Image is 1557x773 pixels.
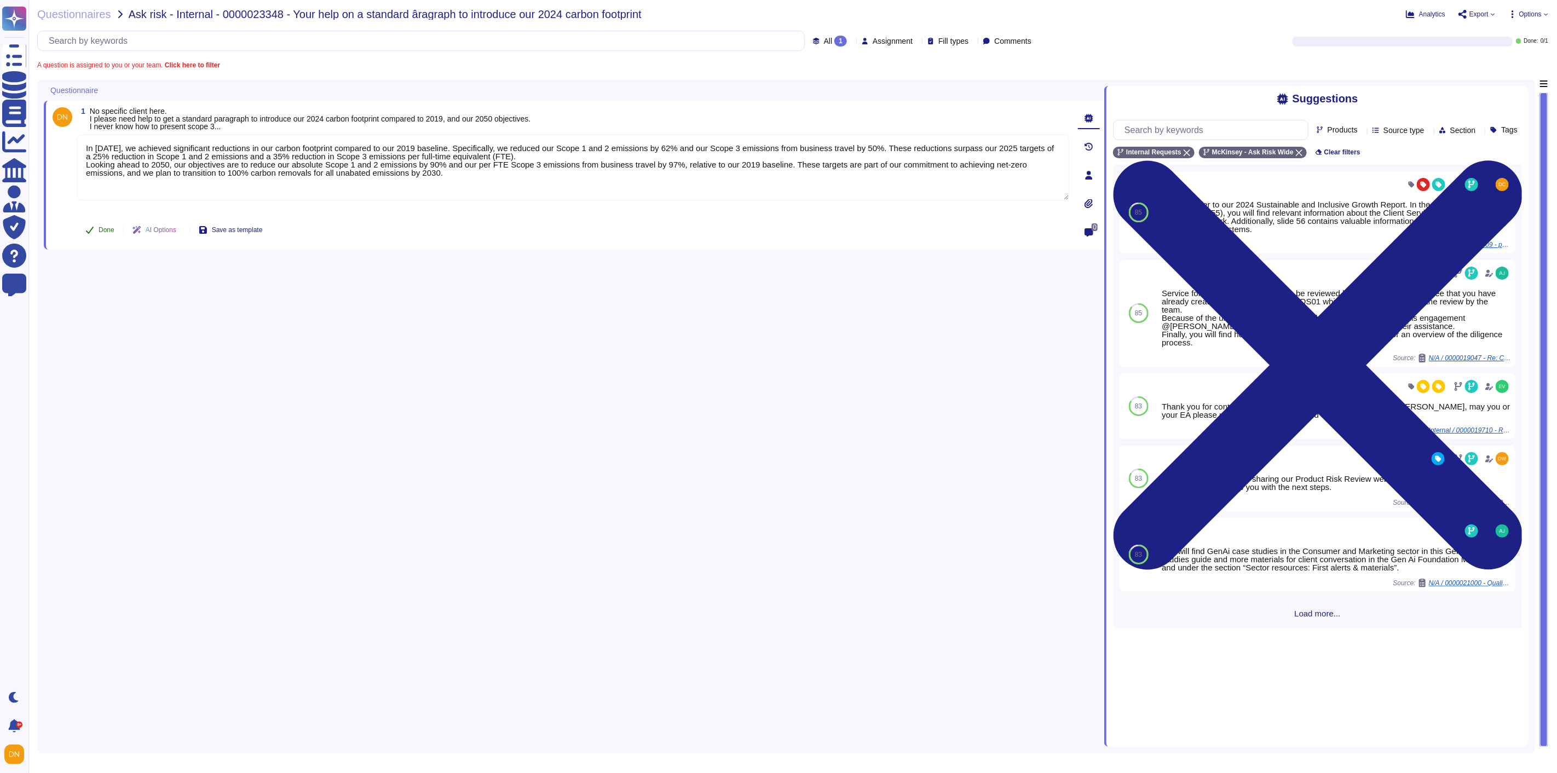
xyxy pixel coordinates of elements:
span: 85 [1135,209,1142,216]
b: Click here to filter [163,61,220,69]
input: Search by keywords [1119,120,1308,140]
span: 0 [1092,223,1098,231]
span: Options [1519,11,1542,18]
textarea: In [DATE], we achieved significant reductions in our carbon footprint compared to our 2019 baseli... [77,135,1069,200]
span: Fill types [938,37,968,45]
div: 9+ [16,722,22,728]
span: A question is assigned to you or your team. [37,62,220,68]
img: user [1496,267,1509,280]
span: Done: [1524,38,1538,44]
span: Comments [994,37,1031,45]
img: user [4,745,24,764]
span: Ask risk - Internal - 0000023348 - Your help on a standard âragraph to introduce our 2024 carbon ... [129,9,642,20]
img: user [1496,452,1509,465]
img: user [1496,380,1509,393]
span: 1 [77,107,85,115]
img: user [53,107,72,127]
div: 1 [834,36,847,47]
span: No specific client here. I please need help to get a standard paragraph to introduce our 2024 car... [90,107,531,131]
span: 83 [1135,551,1142,558]
span: Questionnaire [50,86,98,94]
button: Analytics [1406,10,1445,19]
span: 83 [1135,475,1142,482]
button: Done [77,219,123,241]
span: Export [1469,11,1489,18]
span: Assignment [873,37,913,45]
img: user [1496,524,1509,538]
span: Analytics [1419,11,1445,18]
span: Questionnaires [37,9,111,20]
button: user [2,742,32,766]
span: 83 [1135,403,1142,409]
span: 0 / 1 [1541,38,1548,44]
img: user [1496,178,1509,191]
span: Done [99,227,114,233]
input: Search by keywords [43,31,804,50]
span: AI Options [146,227,176,233]
span: 85 [1135,310,1142,316]
span: Save as template [212,227,263,233]
button: Save as template [190,219,272,241]
span: All [824,37,833,45]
